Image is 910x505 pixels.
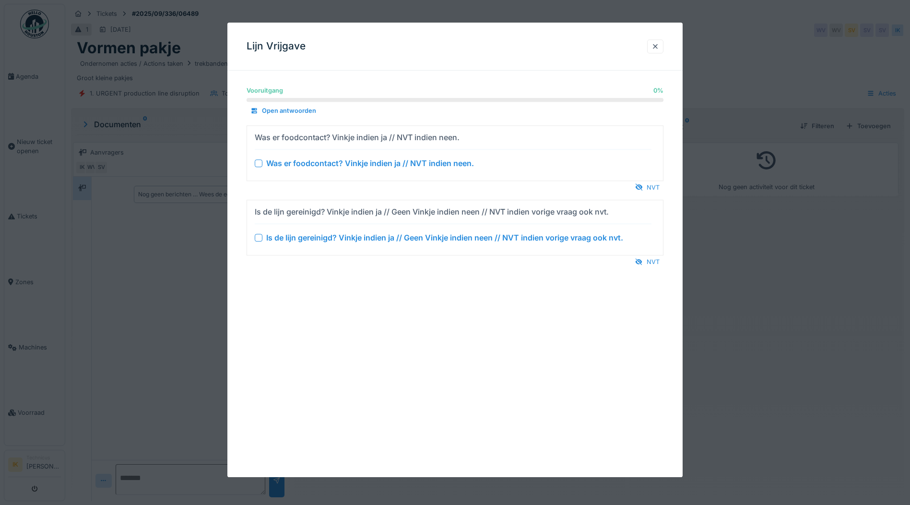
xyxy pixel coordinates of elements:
summary: Is de lijn gereinigd? Vinkje indien ja // Geen Vinkje indien neen // NVT indien vorige vraag ook ... [251,204,659,251]
div: Is de lijn gereinigd? Vinkje indien ja // Geen Vinkje indien neen // NVT indien vorige vraag ook ... [255,206,609,217]
div: 0 % [653,86,663,95]
div: Vooruitgang [247,86,283,95]
div: Is de lijn gereinigd? Vinkje indien ja // Geen Vinkje indien neen // NVT indien vorige vraag ook ... [266,232,623,243]
div: NVT [631,181,663,194]
div: Open antwoorden [247,105,320,118]
progress: 0 % [247,98,663,102]
summary: Was er foodcontact? Vinkje indien ja // NVT indien neen. Was er foodcontact? Vinkje indien ja // ... [251,130,659,177]
div: Was er foodcontact? Vinkje indien ja // NVT indien neen. [255,132,460,143]
div: Was er foodcontact? Vinkje indien ja // NVT indien neen. [266,157,474,169]
div: NVT [631,255,663,268]
h3: Lijn Vrijgave [247,40,306,52]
